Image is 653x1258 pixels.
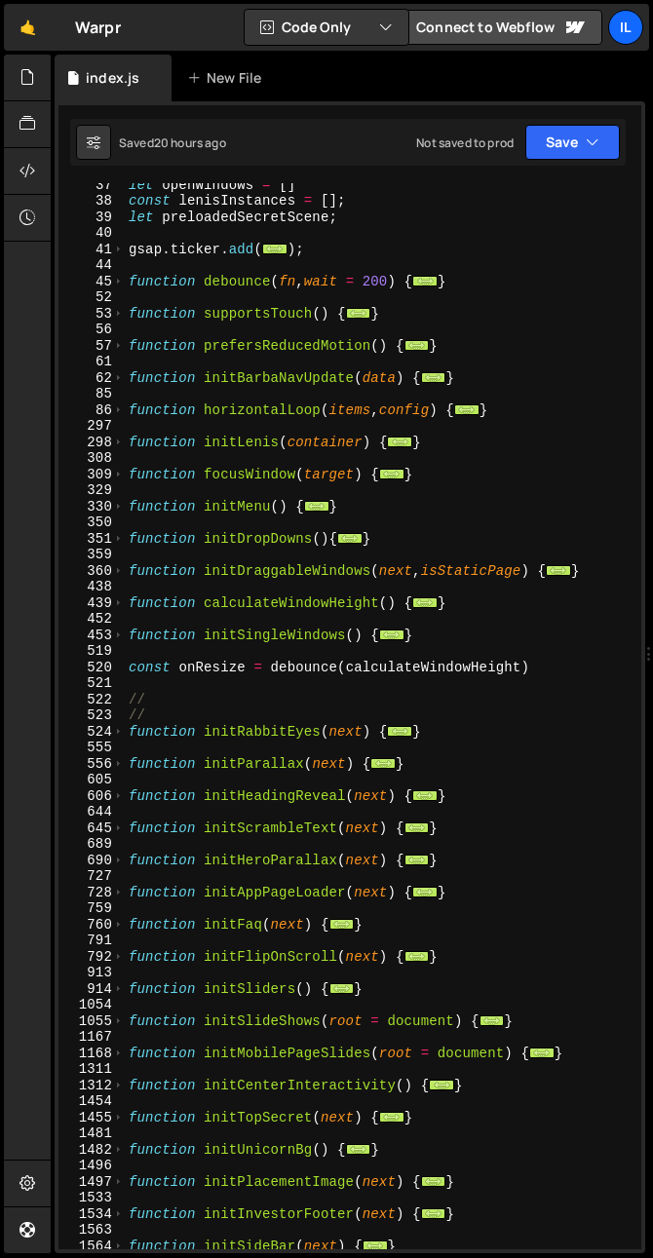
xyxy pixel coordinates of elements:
div: 439 [58,595,125,612]
a: 🤙 [4,4,52,51]
div: 1533 [58,1190,125,1206]
div: 1564 [58,1239,125,1255]
div: Warpr [75,16,121,39]
div: 645 [58,820,125,837]
div: 57 [58,338,125,355]
div: 298 [58,435,125,451]
span: ... [329,918,355,929]
div: 1168 [58,1046,125,1062]
button: Code Only [245,10,408,45]
div: 61 [58,354,125,370]
span: ... [529,1047,555,1057]
div: 913 [58,965,125,981]
span: ... [454,403,480,414]
div: 309 [58,467,125,483]
span: ... [404,339,430,350]
div: index.js [86,68,139,88]
div: 524 [58,724,125,741]
div: 760 [58,917,125,934]
span: ... [304,500,329,511]
span: ... [404,854,430,864]
div: 523 [58,707,125,724]
div: 44 [58,257,125,274]
div: 62 [58,370,125,387]
span: ... [412,789,438,800]
span: ... [337,532,363,543]
div: 20 hours ago [154,134,226,151]
span: ... [346,1143,371,1154]
div: Not saved to prod [416,134,514,151]
span: ... [412,596,438,607]
div: 519 [58,643,125,660]
div: 351 [58,531,125,548]
div: 759 [58,900,125,917]
div: 1455 [58,1110,125,1126]
span: ... [412,886,438,896]
span: ... [480,1014,505,1025]
span: ... [370,757,396,768]
span: ... [421,1175,446,1186]
span: ... [421,371,446,382]
div: 308 [58,450,125,467]
div: 521 [58,675,125,692]
div: 728 [58,885,125,901]
div: 350 [58,515,125,531]
button: Save [525,125,620,160]
div: 39 [58,210,125,226]
span: ... [363,1239,388,1250]
div: 644 [58,804,125,820]
span: ... [379,1111,404,1122]
div: New File [187,68,269,88]
div: 37 [58,177,125,194]
div: 329 [58,482,125,499]
span: ... [429,1079,454,1089]
span: ... [379,629,404,639]
div: 360 [58,563,125,580]
div: 1055 [58,1013,125,1030]
div: 330 [58,499,125,515]
div: 452 [58,611,125,628]
div: 1482 [58,1142,125,1159]
a: Connect to Webflow [400,10,602,45]
span: ... [262,243,288,253]
div: 45 [58,274,125,290]
span: ... [404,821,430,832]
div: 522 [58,692,125,708]
div: 555 [58,740,125,756]
div: 1563 [58,1222,125,1239]
div: 556 [58,756,125,773]
div: 1054 [58,997,125,1013]
div: 727 [58,868,125,885]
div: 1534 [58,1206,125,1223]
div: 792 [58,949,125,966]
span: ... [387,725,412,736]
span: ... [346,307,371,318]
span: ... [412,275,438,286]
div: 38 [58,193,125,210]
div: 605 [58,772,125,788]
span: ... [546,564,571,575]
span: ... [387,436,412,446]
div: 520 [58,660,125,676]
div: 1454 [58,1093,125,1110]
span: ... [379,468,404,478]
div: 914 [58,981,125,998]
div: 85 [58,386,125,402]
div: 53 [58,306,125,323]
div: 1167 [58,1029,125,1046]
a: Il [608,10,643,45]
div: 438 [58,579,125,595]
div: Saved [119,134,226,151]
span: ... [329,982,355,993]
div: 791 [58,933,125,949]
span: ... [421,1207,446,1218]
span: ... [404,950,430,961]
div: 689 [58,836,125,853]
div: 41 [58,242,125,258]
div: 453 [58,628,125,644]
div: 1496 [58,1158,125,1174]
div: 1311 [58,1061,125,1078]
div: 690 [58,853,125,869]
div: 297 [58,418,125,435]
